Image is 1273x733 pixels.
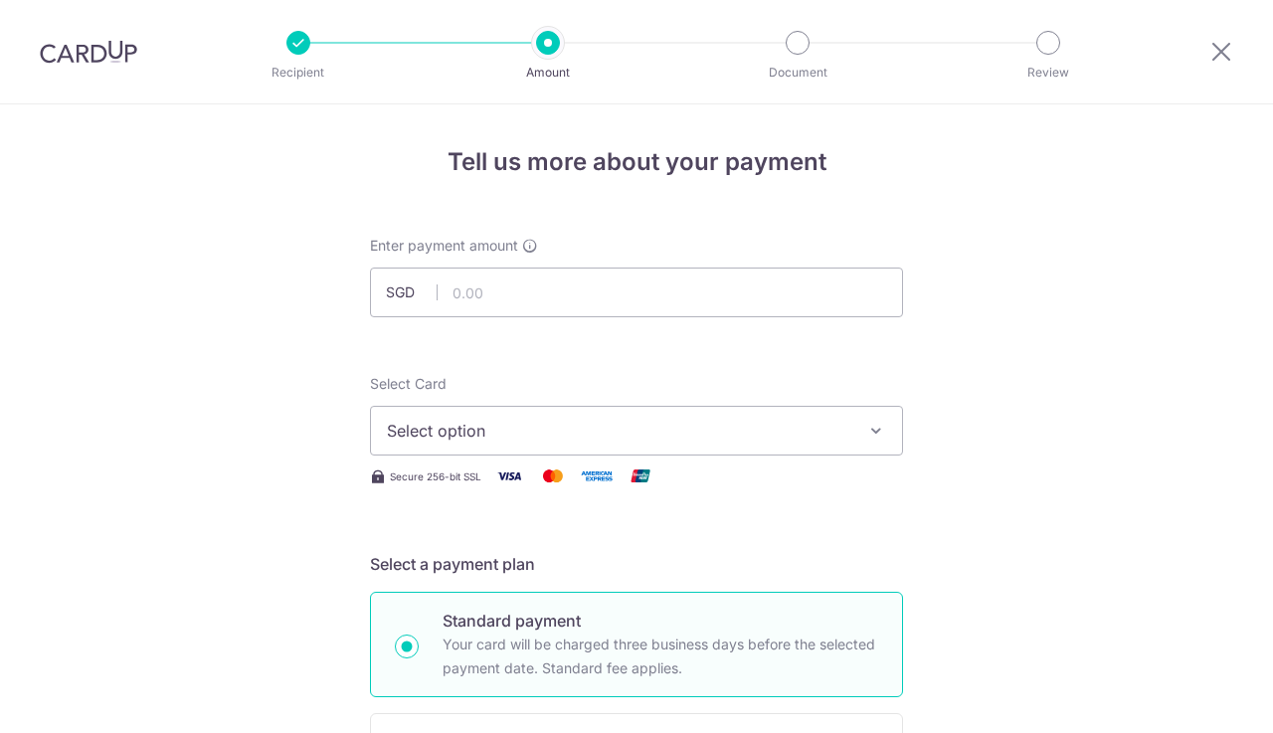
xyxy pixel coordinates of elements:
img: Visa [489,463,529,488]
h4: Tell us more about your payment [370,144,903,180]
p: Amount [474,63,622,83]
button: Select option [370,406,903,456]
p: Review [975,63,1122,83]
span: Select option [387,419,850,443]
img: Mastercard [533,463,573,488]
img: American Express [577,463,617,488]
input: 0.00 [370,268,903,317]
p: Standard payment [443,609,878,633]
span: Secure 256-bit SSL [390,468,481,484]
img: Union Pay [621,463,660,488]
p: Recipient [225,63,372,83]
p: Document [724,63,871,83]
img: CardUp [40,40,137,64]
h5: Select a payment plan [370,552,903,576]
p: Your card will be charged three business days before the selected payment date. Standard fee appl... [443,633,878,680]
span: SGD [386,282,438,302]
span: translation missing: en.payables.payment_networks.credit_card.summary.labels.select_card [370,375,447,392]
span: Enter payment amount [370,236,518,256]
